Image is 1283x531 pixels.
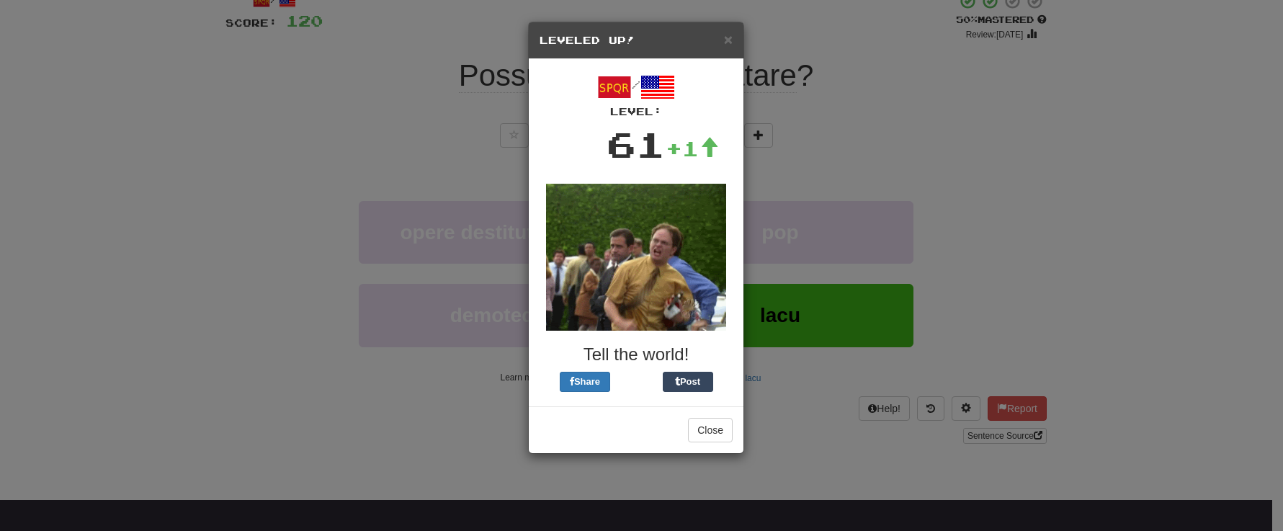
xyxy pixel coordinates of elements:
[546,184,726,331] img: dwight-38fd9167b88c7212ef5e57fe3c23d517be8a6295dbcd4b80f87bd2b6bd7e5025.gif
[724,31,733,48] span: ×
[607,119,666,169] div: 61
[610,372,663,392] iframe: X Post Button
[540,70,733,119] div: /
[540,33,733,48] h5: Leveled Up!
[540,104,733,119] div: Level:
[560,372,610,392] button: Share
[540,345,733,364] h3: Tell the world!
[688,418,733,442] button: Close
[663,372,713,392] button: Post
[666,134,719,163] div: +1
[724,32,733,47] button: Close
